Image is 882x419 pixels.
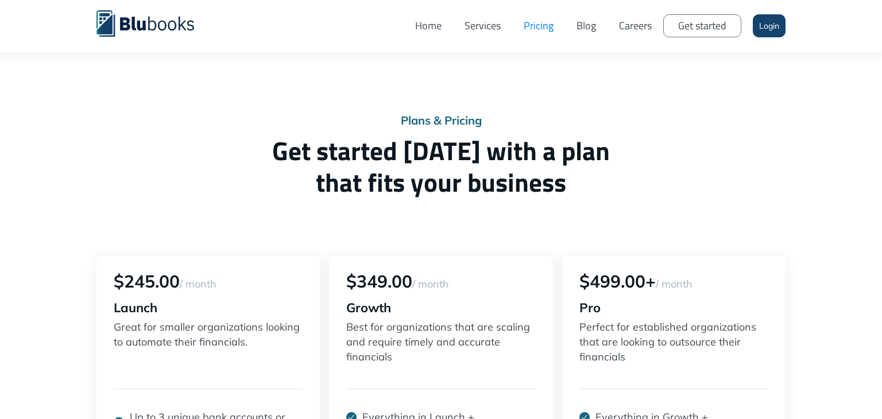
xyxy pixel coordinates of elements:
a: Blog [565,9,608,43]
span: that fits your business [96,166,786,198]
div: Pro [579,301,768,314]
span: / month [180,277,216,290]
span: / month [656,277,693,290]
div: $499.00+ [579,273,768,290]
a: Pricing [512,9,565,43]
div: Growth [346,301,535,314]
span: / month [412,277,449,290]
h1: Get started [DATE] with a plan [96,135,786,198]
p: Great for smaller organizations looking to automate their financials. [114,320,303,366]
a: home [96,9,211,37]
div: $349.00 [346,273,535,290]
div: Plans & Pricing [96,115,786,126]
div: $245.00 [114,273,303,290]
a: Services [453,9,512,43]
p: Perfect for established organizations that are looking to outsource their financials [579,320,768,366]
a: Login [753,14,786,37]
div: Launch [114,301,303,314]
p: Best for organizations that are scaling and require timely and accurate financials [346,320,535,366]
a: Careers [608,9,663,43]
a: Home [404,9,453,43]
a: Get started [663,14,741,37]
